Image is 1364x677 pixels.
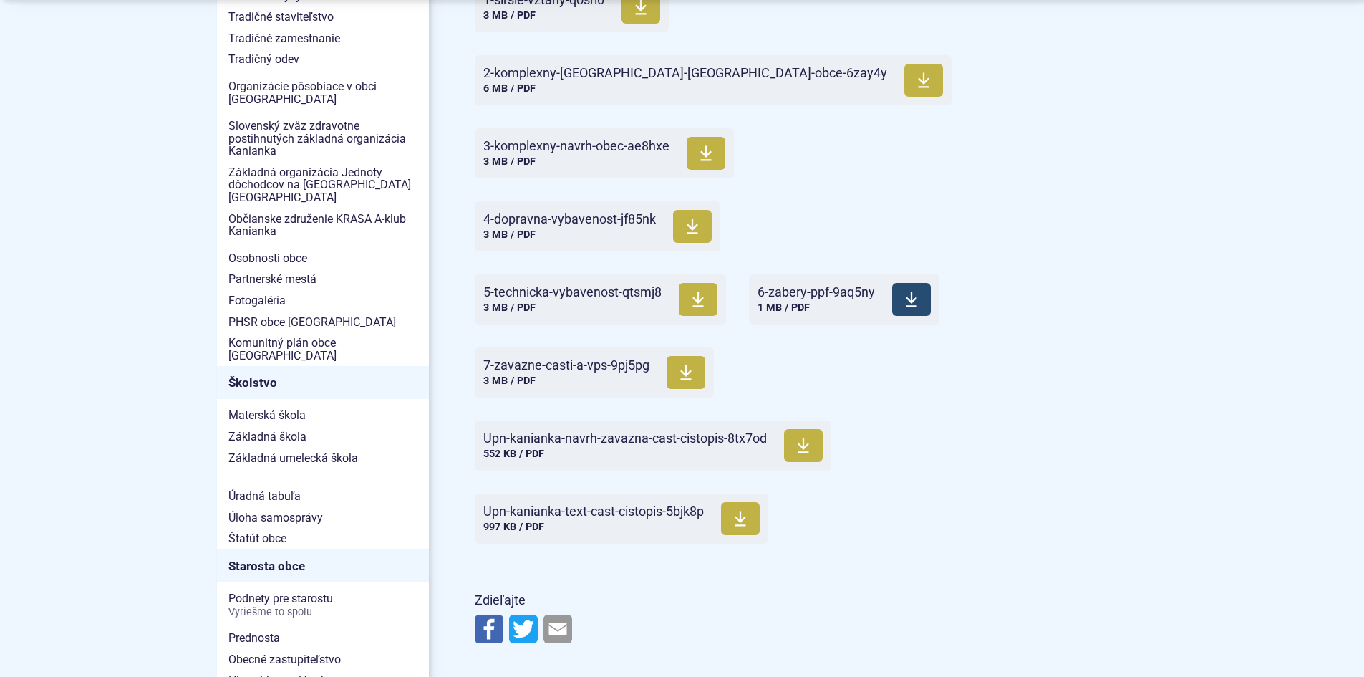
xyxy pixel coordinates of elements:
[228,269,417,290] span: Partnerské mestá
[228,555,417,577] span: Starosta obce
[217,76,429,110] a: Organizácie pôsobiace v obci [GEOGRAPHIC_DATA]
[228,49,417,70] span: Tradičný odev
[217,269,429,290] a: Partnerské mestá
[483,375,536,387] span: 3 MB / PDF
[228,649,417,671] span: Obecné zastupiteľstvo
[475,201,720,251] a: 4-dopravna-vybavenost-jf85nk 3 MB / PDF
[217,6,429,28] a: Tradičné staviteľstvo
[228,76,417,110] span: Organizácie pôsobiace v obci [GEOGRAPHIC_DATA]
[475,274,726,325] a: 5-technicka-vybavenost-qtsmj8 3 MB / PDF
[483,285,662,299] span: 5-technicka-vybavenost-qtsmj8
[228,405,417,426] span: Materská škola
[217,628,429,649] a: Prednosta
[228,448,417,469] span: Základná umelecká škola
[475,494,768,544] a: Upn-kanianka-text-cast-cistopis-5bjk8p 997 KB / PDF
[217,507,429,529] a: Úloha samosprávy
[217,528,429,549] a: Štatút obce
[217,162,429,208] a: Základná organizácia Jednoty dôchodcov na [GEOGRAPHIC_DATA] [GEOGRAPHIC_DATA]
[217,448,429,469] a: Základná umelecká škola
[483,82,536,95] span: 6 MB / PDF
[483,229,536,241] span: 3 MB / PDF
[475,128,734,178] a: 3-komplexny-navrh-obec-ae8hxe 3 MB / PDF
[217,649,429,671] a: Obecné zastupiteľstvo
[228,312,417,333] span: PHSR obce [GEOGRAPHIC_DATA]
[217,426,429,448] a: Základná škola
[217,49,429,70] a: Tradičný odev
[228,486,417,507] span: Úradná tabuľa
[543,615,572,643] img: Zdieľať e-mailom
[228,290,417,312] span: Fotogaléria
[228,528,417,549] span: Štatút obce
[228,628,417,649] span: Prednosta
[228,426,417,448] span: Základná škola
[217,405,429,426] a: Materská škola
[483,358,649,373] span: 7-zavazne-casti-a-vps-9pj5pg
[483,66,887,80] span: 2-komplexny-[GEOGRAPHIC_DATA]-[GEOGRAPHIC_DATA]-obce-6zay4y
[475,590,983,612] p: Zdieľajte
[228,248,417,269] span: Osobnosti obce
[217,366,429,399] a: Školstvo
[228,332,417,366] span: Komunitný plán obce [GEOGRAPHIC_DATA]
[483,155,536,168] span: 3 MB / PDF
[483,302,536,314] span: 3 MB / PDF
[483,448,544,460] span: 552 KB / PDF
[217,208,429,242] a: Občianske združenie KRASA A-klub Kanianka
[228,607,417,618] span: Vyriešme to spolu
[228,6,417,28] span: Tradičné staviteľstvo
[475,421,831,471] a: Upn-kanianka-navrh-zavazna-cast-cistopis-8tx7od 552 KB / PDF
[483,139,669,153] span: 3-komplexny-navrh-obec-ae8hxe
[228,507,417,529] span: Úloha samosprávy
[475,55,952,105] a: 2-komplexny-[GEOGRAPHIC_DATA]-[GEOGRAPHIC_DATA]-obce-6zay4y 6 MB / PDF
[217,486,429,507] a: Úradná tabuľa
[483,504,704,519] span: Upn-kanianka-text-cast-cistopis-5bjk8p
[475,347,714,398] a: 7-zavazne-casti-a-vps-9pj5pg 3 MB / PDF
[758,302,810,314] span: 1 MB / PDF
[749,274,939,325] a: 6-zabery-ppf-9aq5ny 1 MB / PDF
[483,431,767,446] span: Upn-kanianka-navrh-zavazna-cast-cistopis-8tx7od
[228,588,417,622] span: Podnety pre starostu
[228,115,417,162] span: Slovenský zväz zdravotne postihnutých základná organizácia Kanianka
[217,312,429,333] a: PHSR obce [GEOGRAPHIC_DATA]
[228,208,417,242] span: Občianske združenie KRASA A-klub Kanianka
[217,115,429,162] a: Slovenský zväz zdravotne postihnutých základná organizácia Kanianka
[509,615,538,643] img: Zdieľať na Twitteri
[217,549,429,582] a: Starosta obce
[217,248,429,269] a: Osobnosti obce
[228,372,417,394] span: Školstvo
[228,162,417,208] span: Základná organizácia Jednoty dôchodcov na [GEOGRAPHIC_DATA] [GEOGRAPHIC_DATA]
[758,285,875,299] span: 6-zabery-ppf-9aq5ny
[217,290,429,312] a: Fotogaléria
[228,28,417,49] span: Tradičné zamestnanie
[475,615,503,643] img: Zdieľať na Facebooku
[483,521,544,533] span: 997 KB / PDF
[217,28,429,49] a: Tradičné zamestnanie
[217,332,429,366] a: Komunitný plán obce [GEOGRAPHIC_DATA]
[483,9,536,21] span: 3 MB / PDF
[483,212,656,226] span: 4-dopravna-vybavenost-jf85nk
[217,588,429,622] a: Podnety pre starostuVyriešme to spolu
